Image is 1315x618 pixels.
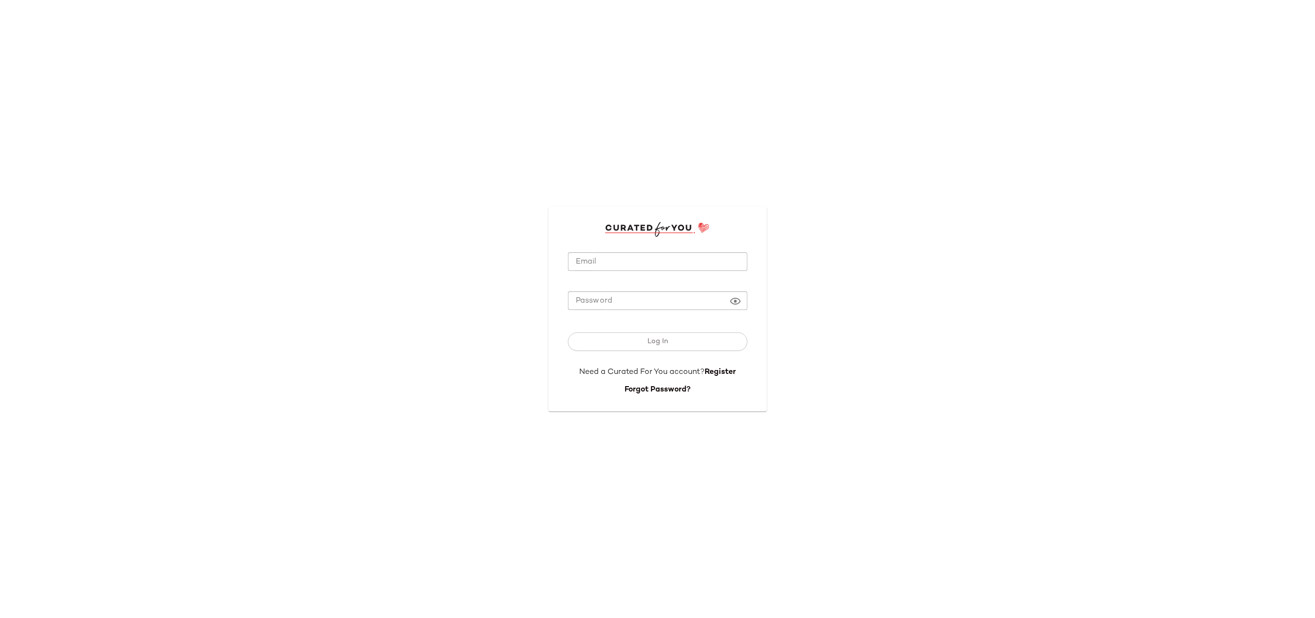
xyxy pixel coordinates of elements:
[605,222,710,237] img: cfy_login_logo.DGdB1djN.svg
[705,368,736,376] a: Register
[568,332,748,351] button: Log In
[579,368,705,376] span: Need a Curated For You account?
[625,386,690,394] a: Forgot Password?
[647,338,668,346] span: Log In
